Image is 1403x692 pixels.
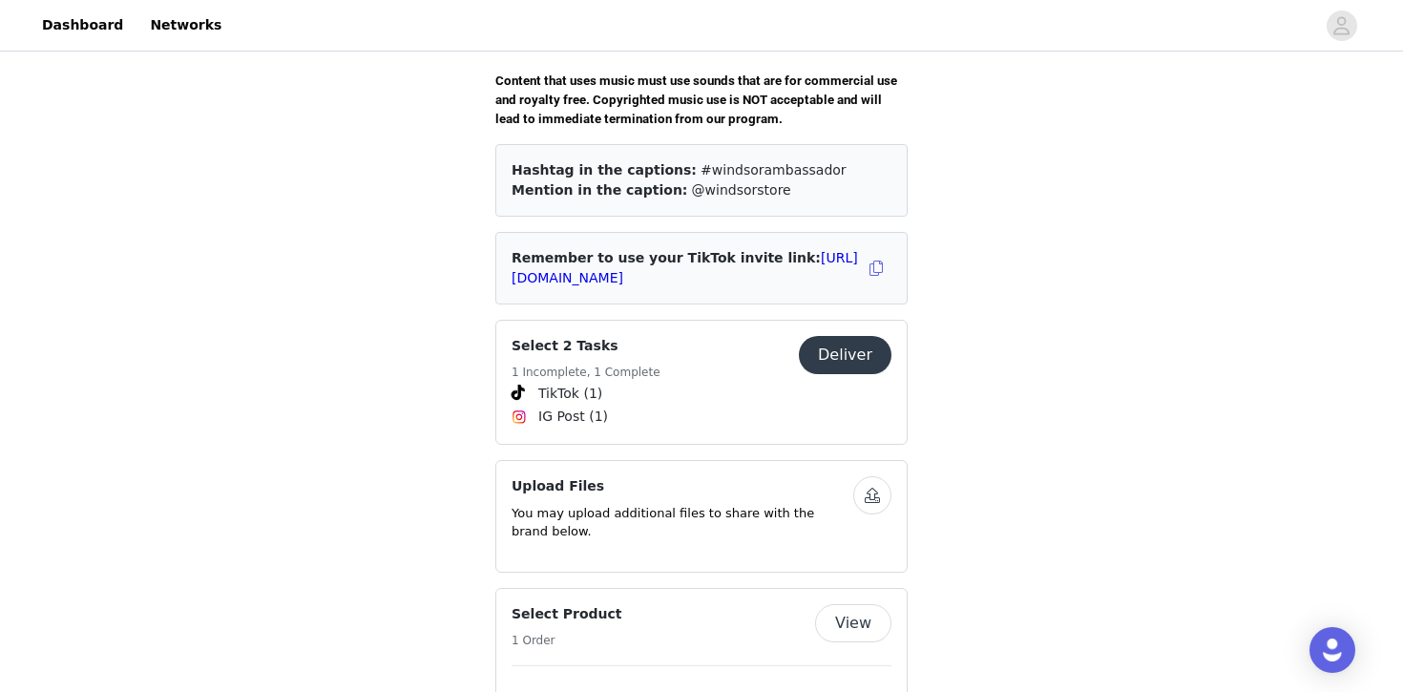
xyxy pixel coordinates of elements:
span: TikTok (1) [538,384,602,404]
span: #windsorambassador [701,162,847,178]
button: View [815,604,891,642]
div: Select 2 Tasks [495,320,908,445]
span: Hashtag in the captions: [512,162,697,178]
p: You may upload additional files to share with the brand below. [512,504,853,541]
span: Content that uses music must use sounds that are for commercial use and royalty free. Copyrighted... [495,73,900,126]
a: Networks [138,4,233,47]
span: IG Post (1) [538,407,608,427]
h5: 1 Incomplete, 1 Complete [512,364,660,381]
h4: Select 2 Tasks [512,336,660,356]
a: Dashboard [31,4,135,47]
span: Remember to use your TikTok invite link: [512,250,858,285]
button: Deliver [799,336,891,374]
span: Mention in the caption: [512,182,687,198]
h4: Select Product [512,604,622,624]
h4: Upload Files [512,476,853,496]
img: Instagram Icon [512,409,527,425]
span: @windsorstore [692,182,791,198]
div: Open Intercom Messenger [1309,627,1355,673]
div: avatar [1332,10,1351,41]
h5: 1 Order [512,632,622,649]
a: [URL][DOMAIN_NAME] [512,250,858,285]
